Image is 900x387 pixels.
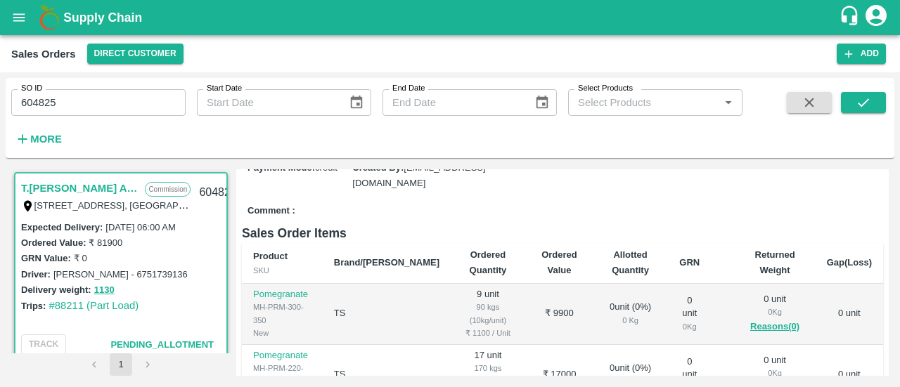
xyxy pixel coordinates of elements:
[247,162,315,173] label: Payment Mode :
[21,269,51,280] label: Driver:
[352,162,404,173] label: Created By :
[334,257,439,268] b: Brand/[PERSON_NAME]
[745,319,804,335] button: Reasons(0)
[30,133,62,145] strong: More
[462,327,514,339] div: ₹ 1100 / Unit
[21,222,103,232] label: Expected Delivery :
[81,353,161,376] nav: pagination navigation
[745,293,804,335] div: 0 unit
[21,83,42,94] label: SO ID
[11,45,76,63] div: Sales Orders
[253,288,311,301] p: Pomegranate
[578,83,633,94] label: Select Products
[191,176,245,209] div: 604825
[755,249,795,275] b: Returned Weight
[53,269,188,280] label: [PERSON_NAME] - 6751739136
[382,89,523,116] input: End Date
[21,284,91,295] label: Delivery weight:
[207,83,242,94] label: Start Date
[315,162,337,173] span: credit
[21,179,138,197] a: T.[PERSON_NAME] And Sons
[253,327,311,339] div: New
[21,237,86,248] label: Ordered Value:
[253,264,311,277] div: SKU
[679,294,700,334] div: 0 unit
[49,300,139,311] a: #88211 (Part Load)
[572,93,715,112] input: Select Products
[94,282,115,299] button: 1130
[470,249,507,275] b: Ordered Quantity
[541,249,577,275] b: Ordered Value
[63,11,142,25] b: Supply Chain
[21,253,71,263] label: GRN Value:
[612,249,649,275] b: Allotted Quantity
[605,314,656,327] div: 0 Kg
[827,257,872,268] b: Gap(Loss)
[21,301,46,311] label: Trips:
[247,204,295,218] label: Comment :
[89,237,122,248] label: ₹ 81900
[35,4,63,32] img: logo
[529,89,555,116] button: Choose date
[34,199,461,211] label: [STREET_ADDRESS], [GEOGRAPHIC_DATA], [GEOGRAPHIC_DATA], 221007, [GEOGRAPHIC_DATA]
[3,1,35,34] button: open drawer
[863,3,889,32] div: account of current user
[110,339,214,350] span: Pending_Allotment
[253,301,311,327] div: MH-PRM-300-350
[343,89,370,116] button: Choose date
[451,284,525,345] td: 9 unit
[719,93,738,112] button: Open
[605,301,656,327] div: 0 unit ( 0 %)
[462,301,514,327] div: 90 kgs (10kg/unit)
[253,251,288,261] b: Product
[323,284,451,345] td: TS
[745,367,804,379] div: 0 Kg
[11,127,65,151] button: More
[74,253,87,263] label: ₹ 0
[839,5,863,30] div: customer-support
[197,89,337,116] input: Start Date
[253,349,311,362] p: Pomegranate
[145,182,191,197] p: Commission
[525,284,593,345] td: ₹ 9900
[679,257,700,268] b: GRN
[392,83,425,94] label: End Date
[679,320,700,333] div: 0 Kg
[105,222,175,232] label: [DATE] 06:00 AM
[63,8,839,27] a: Supply Chain
[816,284,883,345] td: 0 unit
[242,223,883,243] h6: Sales Order Items
[110,353,132,376] button: page 1
[11,89,186,116] input: Enter SO ID
[837,44,886,64] button: Add
[745,306,804,318] div: 0 Kg
[87,44,184,64] button: Select DC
